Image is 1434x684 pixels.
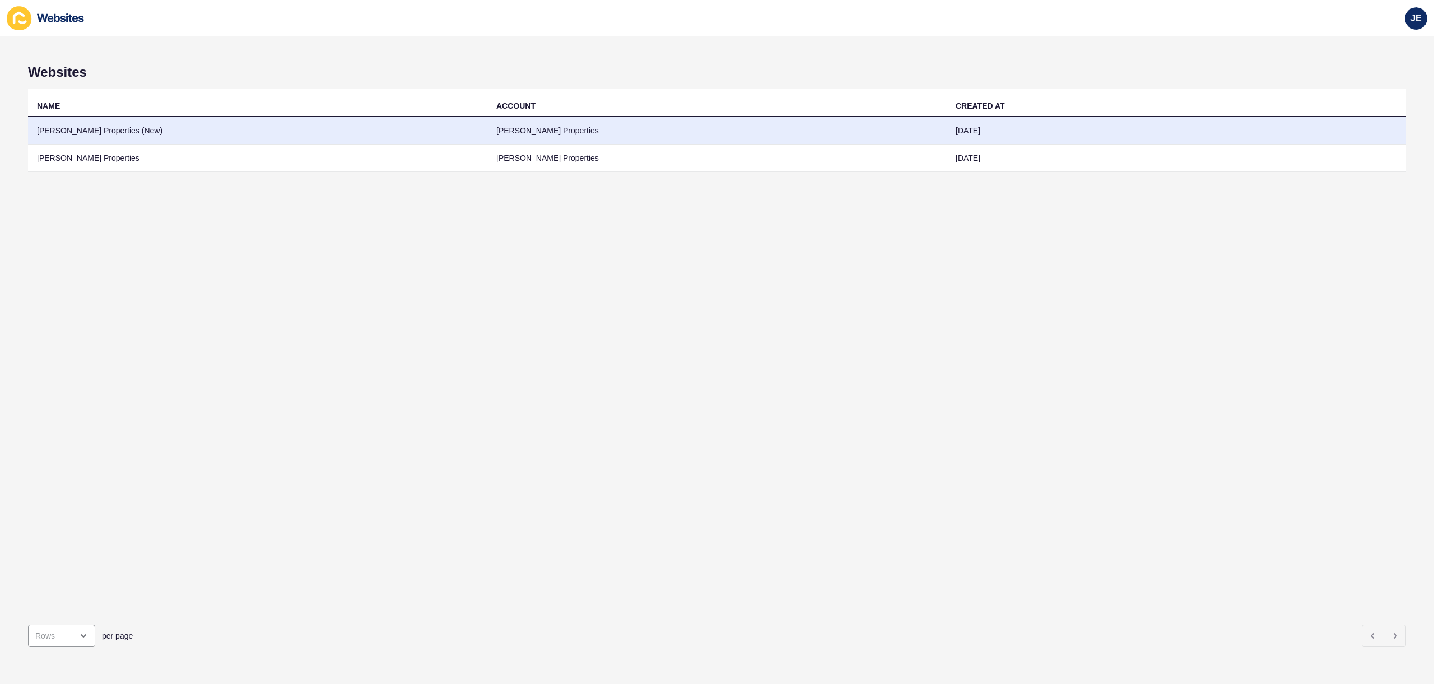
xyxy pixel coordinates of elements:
span: JE [1410,13,1422,24]
td: [PERSON_NAME] Properties [487,117,947,145]
td: [DATE] [947,145,1406,172]
div: open menu [28,625,95,647]
td: [PERSON_NAME] Properties (New) [28,117,487,145]
td: [PERSON_NAME] Properties [28,145,487,172]
div: CREATED AT [956,100,1005,111]
span: per page [102,630,133,641]
td: [DATE] [947,117,1406,145]
h1: Websites [28,64,1406,80]
div: ACCOUNT [496,100,536,111]
div: NAME [37,100,60,111]
td: [PERSON_NAME] Properties [487,145,947,172]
